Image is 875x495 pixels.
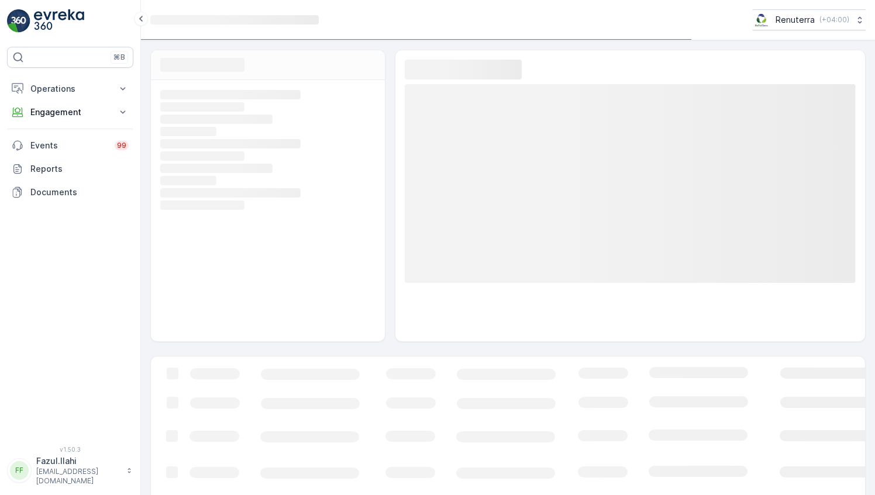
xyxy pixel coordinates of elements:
[7,101,133,124] button: Engagement
[30,140,108,151] p: Events
[10,461,29,480] div: FF
[117,141,126,150] p: 99
[753,9,866,30] button: Renuterra(+04:00)
[7,77,133,101] button: Operations
[7,157,133,181] a: Reports
[30,106,110,118] p: Engagement
[819,15,849,25] p: ( +04:00 )
[7,455,133,486] button: FFFazul.Ilahi[EMAIL_ADDRESS][DOMAIN_NAME]
[7,134,133,157] a: Events99
[30,186,129,198] p: Documents
[30,163,129,175] p: Reports
[36,467,120,486] p: [EMAIL_ADDRESS][DOMAIN_NAME]
[776,14,815,26] p: Renuterra
[7,181,133,204] a: Documents
[7,446,133,453] span: v 1.50.3
[753,13,771,26] img: Screenshot_2024-07-26_at_13.33.01.png
[34,9,84,33] img: logo_light-DOdMpM7g.png
[30,83,110,95] p: Operations
[7,9,30,33] img: logo
[113,53,125,62] p: ⌘B
[36,455,120,467] p: Fazul.Ilahi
